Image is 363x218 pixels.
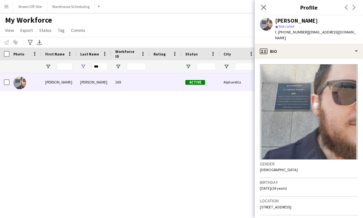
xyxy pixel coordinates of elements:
[255,3,363,11] h3: Profile
[36,39,43,46] app-action-btn: Export XLSX
[275,18,318,24] div: [PERSON_NAME]
[13,0,47,13] button: Shows Off-Site
[260,186,287,191] span: [DATE] (34 years)
[37,26,54,34] a: Status
[5,27,14,33] span: View
[26,39,34,46] app-action-btn: Advanced filters
[111,73,150,91] div: 269
[13,76,26,89] img: Lucas Bazemore
[115,64,121,69] button: Open Filter Menu
[260,64,358,160] img: Crew avatar or photo
[185,80,205,85] span: Active
[197,63,216,70] input: Status Filter Input
[13,52,24,56] span: Photo
[224,52,231,56] span: City
[260,161,358,167] h3: Gender
[5,15,52,25] span: My Workforce
[57,63,73,70] input: First Name Filter Input
[80,52,99,56] span: Last Name
[41,73,76,91] div: [PERSON_NAME]
[255,44,363,59] div: Bio
[185,52,198,56] span: Status
[47,0,95,13] button: Warehouse Scheduling
[153,52,166,56] span: Rating
[20,27,33,33] span: Export
[279,24,294,29] span: Not rated
[185,64,191,69] button: Open Filter Menu
[18,26,35,34] a: Export
[235,63,254,70] input: City Filter Input
[58,27,65,33] span: Tag
[127,63,146,70] input: Workforce ID Filter Input
[45,64,51,69] button: Open Filter Menu
[80,64,86,69] button: Open Filter Menu
[68,26,88,34] a: Comms
[3,26,17,34] a: View
[275,30,356,40] span: | [EMAIL_ADDRESS][DOMAIN_NAME]
[260,205,291,209] span: [STREET_ADDRESS]
[76,73,111,91] div: [PERSON_NAME]
[260,198,358,204] h3: Location
[260,179,358,185] h3: Birthday
[115,49,138,59] span: Workforce ID
[55,26,67,34] a: Tag
[220,73,258,91] div: Alpharetta
[92,63,108,70] input: Last Name Filter Input
[39,27,52,33] span: Status
[275,30,308,34] span: t. [PHONE_NUMBER]
[224,64,229,69] button: Open Filter Menu
[45,52,65,56] span: First Name
[260,167,298,172] span: [DEMOGRAPHIC_DATA]
[71,27,85,33] span: Comms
